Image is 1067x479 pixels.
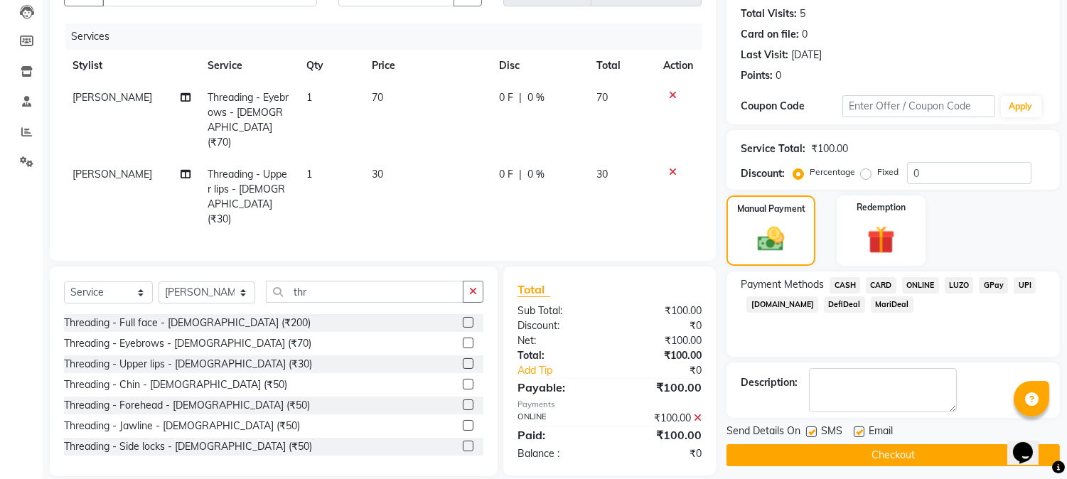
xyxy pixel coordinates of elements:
span: Total [518,282,550,297]
span: 0 % [527,90,545,105]
span: UPI [1014,277,1036,294]
span: 0 % [527,167,545,182]
div: Discount: [741,166,785,181]
div: Threading - Chin - [DEMOGRAPHIC_DATA] (₹50) [64,377,287,392]
div: 0 [776,68,781,83]
div: Sub Total: [507,303,610,318]
button: Checkout [726,444,1060,466]
span: 30 [597,168,608,181]
div: Threading - Upper lips - [DEMOGRAPHIC_DATA] (₹30) [64,357,312,372]
th: Price [363,50,490,82]
div: 0 [802,27,808,42]
span: ONLINE [902,277,939,294]
img: _cash.svg [749,224,792,254]
div: ₹100.00 [610,379,713,396]
div: Paid: [507,426,610,443]
input: Enter Offer / Coupon Code [842,95,994,117]
th: Stylist [64,50,200,82]
span: Threading - Eyebrows - [DEMOGRAPHIC_DATA] (₹70) [208,91,289,149]
span: 1 [306,168,312,181]
span: [PERSON_NAME] [73,91,152,104]
a: Add Tip [507,363,627,378]
label: Manual Payment [737,203,805,215]
div: ₹100.00 [610,333,713,348]
div: ₹0 [627,363,713,378]
div: Description: [741,375,798,390]
div: Total: [507,348,610,363]
iframe: chat widget [1007,422,1053,465]
span: [PERSON_NAME] [73,168,152,181]
div: Threading - Side locks - [DEMOGRAPHIC_DATA] (₹50) [64,439,312,454]
span: Send Details On [726,424,800,441]
label: Redemption [857,201,906,214]
label: Fixed [877,166,899,178]
th: Service [200,50,299,82]
div: Payable: [507,379,610,396]
div: ₹100.00 [610,348,713,363]
span: GPay [979,277,1008,294]
button: Apply [1001,96,1041,117]
th: Qty [298,50,363,82]
span: 0 F [499,90,513,105]
span: CASH [830,277,860,294]
th: Total [589,50,655,82]
span: Threading - Upper lips - [DEMOGRAPHIC_DATA] (₹30) [208,168,288,225]
label: Percentage [810,166,855,178]
div: Threading - Eyebrows - [DEMOGRAPHIC_DATA] (₹70) [64,336,311,351]
span: | [519,167,522,182]
div: Balance : [507,446,610,461]
span: 70 [372,91,383,104]
div: Threading - Jawline - [DEMOGRAPHIC_DATA] (₹50) [64,419,300,434]
span: LUZO [945,277,974,294]
div: [DATE] [791,48,822,63]
div: Threading - Forehead - [DEMOGRAPHIC_DATA] (₹50) [64,398,310,413]
div: Coupon Code [741,99,842,114]
input: Search or Scan [266,281,463,303]
span: MariDeal [871,296,913,313]
span: SMS [821,424,842,441]
span: CARD [866,277,896,294]
span: Payment Methods [741,277,824,292]
div: ONLINE [507,411,610,426]
div: Services [65,23,712,50]
div: ₹100.00 [610,303,713,318]
div: ₹100.00 [610,426,713,443]
div: ₹100.00 [811,141,848,156]
span: Email [869,424,893,441]
div: Net: [507,333,610,348]
div: Service Total: [741,141,805,156]
span: 1 [306,91,312,104]
span: 30 [372,168,383,181]
img: _gift.svg [859,222,904,257]
div: Payments [518,399,702,411]
div: ₹100.00 [610,411,713,426]
span: [DOMAIN_NAME] [746,296,818,313]
div: ₹0 [610,446,713,461]
span: DefiDeal [824,296,865,313]
div: Last Visit: [741,48,788,63]
span: 70 [597,91,608,104]
span: | [519,90,522,105]
div: Points: [741,68,773,83]
div: Threading - Full face - [DEMOGRAPHIC_DATA] (₹200) [64,316,311,330]
div: Card on file: [741,27,799,42]
div: Total Visits: [741,6,797,21]
div: Discount: [507,318,610,333]
th: Disc [490,50,588,82]
span: 0 F [499,167,513,182]
div: 5 [800,6,805,21]
div: ₹0 [610,318,713,333]
th: Action [655,50,702,82]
